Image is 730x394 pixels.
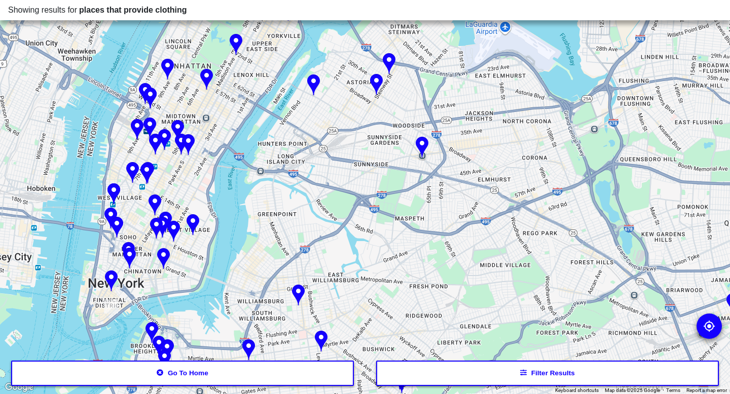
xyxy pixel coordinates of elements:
div: Showing results for [8,4,722,16]
span: places that provide clothing [79,6,187,14]
a: Terms (opens in new tab) [666,387,680,393]
button: Go to home [11,361,354,386]
span: Map data ©2025 Google [605,387,660,393]
button: Filter results [376,361,719,386]
button: Keyboard shortcuts [555,387,599,394]
a: Open this area in Google Maps (opens a new window) [3,381,36,394]
img: Google [3,381,36,394]
a: Report a map error [686,387,727,393]
img: go to my location [703,320,715,332]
